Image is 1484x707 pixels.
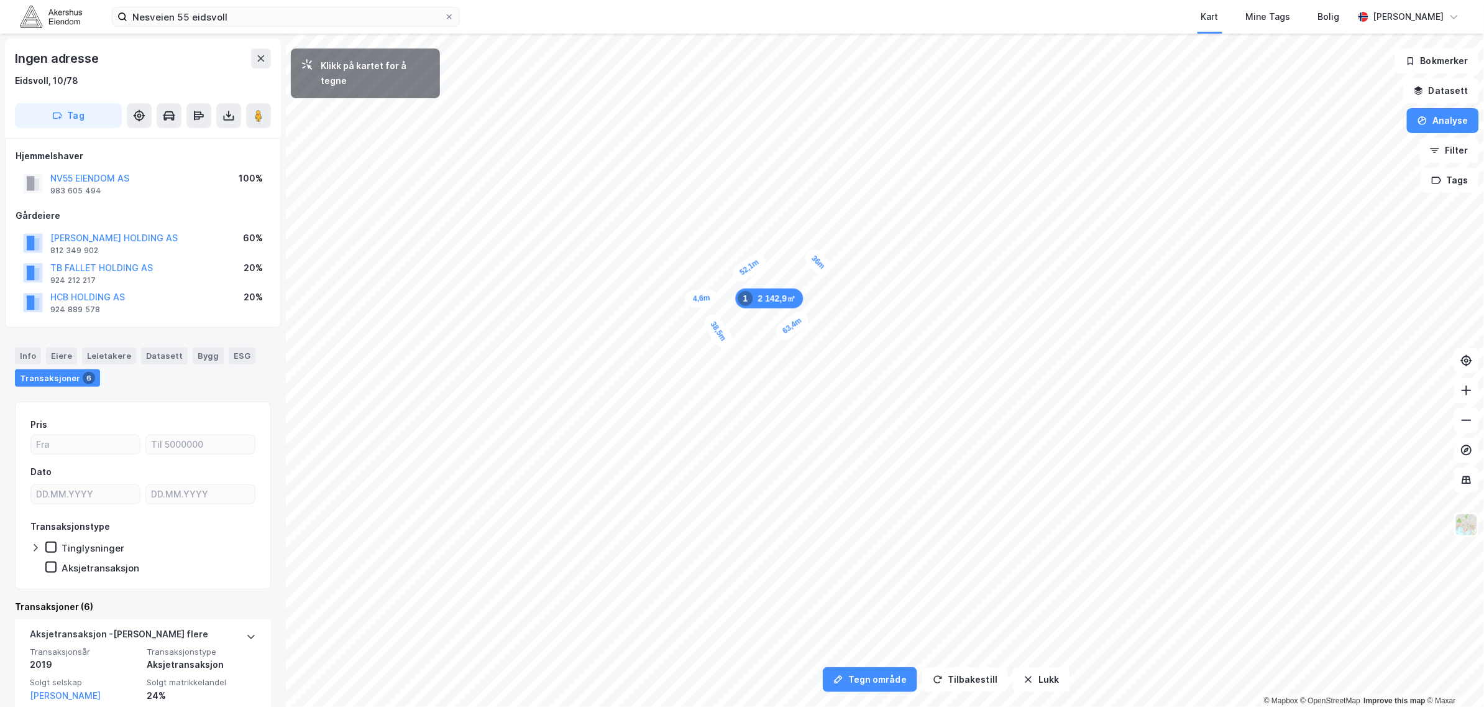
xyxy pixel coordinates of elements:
div: Bolig [1318,9,1340,24]
span: Solgt matrikkelandel [147,677,256,688]
div: Map marker [701,312,735,351]
div: Klikk på kartet for å tegne [321,58,430,88]
div: 924 212 217 [50,275,96,285]
div: Transaksjonstype [30,519,110,534]
div: Leietakere [82,348,136,364]
button: Analyse [1407,108,1479,133]
div: Ingen adresse [15,49,101,68]
input: DD.MM.YYYY [31,485,140,504]
img: Z [1455,513,1478,537]
div: Kart [1201,9,1219,24]
div: Dato [30,464,52,479]
span: Solgt selskap [30,677,139,688]
div: 1 [738,291,753,306]
iframe: Chat Widget [1422,647,1484,707]
div: 924 889 578 [50,305,100,315]
input: DD.MM.YYYY [146,485,255,504]
span: Transaksjonsår [30,647,139,657]
div: Map marker [685,289,718,308]
a: Mapbox [1264,696,1298,705]
div: Hjemmelshaver [16,149,270,164]
a: Improve this map [1364,696,1426,705]
div: [PERSON_NAME] [1373,9,1444,24]
div: Kontrollprogram for chat [1422,647,1484,707]
div: Eidsvoll, 10/78 [15,73,78,88]
div: Mine Tags [1246,9,1291,24]
div: Map marker [802,246,835,279]
div: 24% [147,688,256,703]
div: Map marker [736,289,804,308]
div: Transaksjoner (6) [15,599,271,614]
button: Tag [15,103,122,128]
button: Filter [1419,138,1479,163]
div: 6 [83,372,95,384]
div: Gårdeiere [16,208,270,223]
div: Tinglysninger [62,542,124,554]
div: 20% [244,290,263,305]
button: Lukk [1013,667,1069,692]
div: Bygg [193,348,224,364]
input: Til 5000000 [146,435,255,454]
div: 60% [243,231,263,246]
div: 100% [239,171,263,186]
div: Map marker [730,250,769,285]
div: Aksjetransaksjon - [PERSON_NAME] flere [30,627,208,647]
div: 983 605 494 [50,186,101,196]
div: Eiere [46,348,77,364]
div: ESG [229,348,255,364]
div: 20% [244,261,263,275]
div: Aksjetransaksjon [147,657,256,672]
button: Bokmerker [1395,49,1479,73]
button: Datasett [1403,78,1479,103]
div: Info [15,348,41,364]
button: Tags [1421,168,1479,193]
button: Tegn område [823,667,917,692]
div: Aksjetransaksjon [62,562,139,574]
input: Søk på adresse, matrikkel, gårdeiere, leietakere eller personer [127,7,444,26]
img: akershus-eiendom-logo.9091f326c980b4bce74ccdd9f866810c.svg [20,6,82,27]
span: Transaksjonstype [147,647,256,657]
a: OpenStreetMap [1301,696,1361,705]
div: Pris [30,417,47,432]
button: Tilbakestill [922,667,1008,692]
div: 812 349 902 [50,246,98,256]
div: Transaksjoner [15,369,100,387]
input: Fra [31,435,140,454]
div: 2019 [30,657,139,672]
div: Datasett [141,348,188,364]
div: Map marker [772,308,812,344]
